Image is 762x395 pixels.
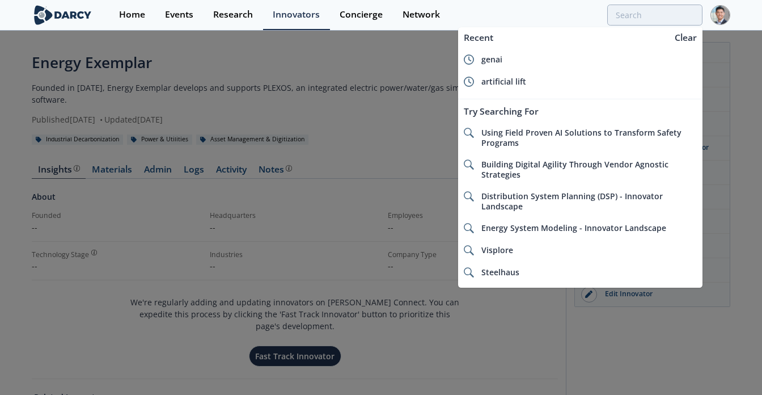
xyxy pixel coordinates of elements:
img: icon [464,245,474,255]
span: artificial lift [481,76,526,87]
div: Recent [458,27,668,48]
img: icon [464,267,474,278]
span: Building Digital Agility Through Vendor Agnostic Strategies [481,159,668,180]
span: Using Field Proven AI Solutions to Transform Safety Programs [481,127,681,148]
span: Visplore [481,245,513,255]
img: icon [464,159,474,170]
img: icon [464,223,474,233]
iframe: chat widget [714,350,751,384]
img: icon [464,54,474,65]
div: Clear [671,31,701,44]
div: Try Searching For [458,101,702,122]
div: Research [213,10,253,19]
div: Concierge [340,10,383,19]
div: Home [119,10,145,19]
div: Network [403,10,440,19]
span: genai [481,54,502,65]
div: Innovators [273,10,320,19]
img: Profile [710,5,730,25]
div: Events [165,10,193,19]
img: icon [464,77,474,87]
span: Energy System Modeling - Innovator Landscape [481,222,666,233]
img: logo-wide.svg [32,5,94,25]
span: Distribution System Planning (DSP) - Innovator Landscape [481,191,663,212]
input: Advanced Search [607,5,702,26]
span: Steelhaus [481,267,519,278]
img: icon [464,128,474,138]
img: icon [464,191,474,201]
